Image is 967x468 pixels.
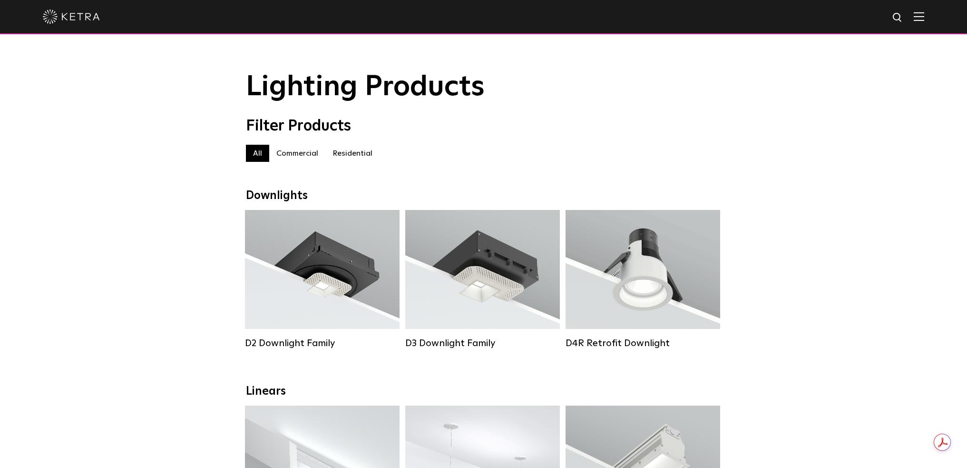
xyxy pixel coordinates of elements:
[245,338,400,349] div: D2 Downlight Family
[269,145,325,162] label: Commercial
[246,73,485,101] span: Lighting Products
[43,10,100,24] img: ketra-logo-2019-white
[405,210,560,353] a: D3 Downlight Family Lumen Output:700 / 900 / 1100Colors:White / Black / Silver / Bronze / Paintab...
[566,210,720,353] a: D4R Retrofit Downlight Lumen Output:800Colors:White / BlackBeam Angles:15° / 25° / 40° / 60°Watta...
[246,189,722,203] div: Downlights
[914,12,924,21] img: Hamburger%20Nav.svg
[405,338,560,349] div: D3 Downlight Family
[246,117,722,135] div: Filter Products
[892,12,904,24] img: search icon
[325,145,380,162] label: Residential
[566,338,720,349] div: D4R Retrofit Downlight
[246,145,269,162] label: All
[246,385,722,398] div: Linears
[245,210,400,353] a: D2 Downlight Family Lumen Output:1200Colors:White / Black / Gloss Black / Silver / Bronze / Silve...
